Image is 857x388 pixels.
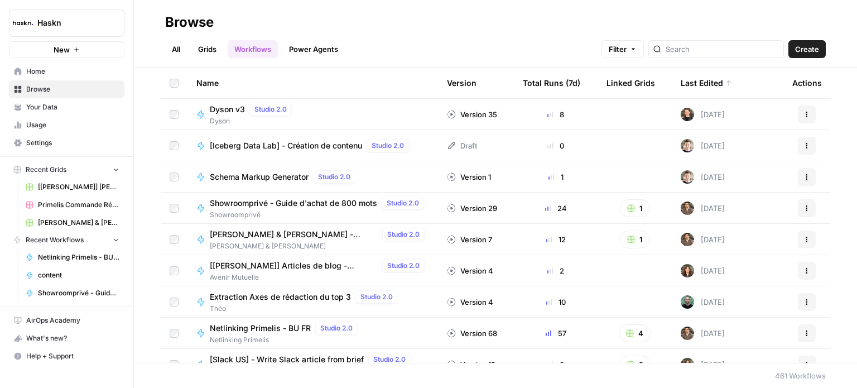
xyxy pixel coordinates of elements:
span: Studio 2.0 [318,172,350,182]
button: 1 [620,199,650,217]
button: Workspace: Haskn [9,9,124,37]
span: Studio 2.0 [372,141,404,151]
button: 1 [620,231,650,248]
div: [DATE] [681,358,725,371]
span: Studio 2.0 [320,323,353,333]
div: 8 [523,109,589,120]
span: Studio 2.0 [387,229,420,239]
a: Home [9,63,124,80]
button: 4 [619,324,651,342]
a: Netlinking Primelis - BU FRStudio 2.0Netlinking Primelis [196,322,429,345]
span: Browse [26,84,119,94]
a: content [21,266,124,284]
span: Théo [210,304,402,314]
div: [DATE] [681,264,725,277]
div: [DATE] [681,170,725,184]
img: dizo4u6k27cofk4obq9v5qvvdkyt [681,327,694,340]
a: [Iceberg Data Lab] - Création de contenuStudio 2.0 [196,139,429,152]
div: Version [447,68,476,98]
div: Version 29 [447,203,497,214]
a: [PERSON_NAME] & [PERSON_NAME] - Optimization pages for LLMs Grid [21,214,124,232]
div: Version 19 [447,359,495,370]
span: [PERSON_NAME] & [PERSON_NAME] - Optimization pages for LLMs [210,229,378,240]
span: Home [26,66,119,76]
div: 24 [523,203,589,214]
button: What's new? [9,329,124,347]
div: [DATE] [681,108,725,121]
span: Studio 2.0 [360,292,393,302]
span: Avenir Mutuelle [210,272,429,282]
div: Browse [165,13,214,31]
div: Last Edited [681,68,732,98]
img: wbc4lf7e8no3nva14b2bd9f41fnh [681,264,694,277]
div: 1 [523,171,589,183]
span: Haskn [37,17,105,28]
span: Dyson v3 [210,104,245,115]
img: Haskn Logo [13,13,33,33]
div: 461 Workflows [775,370,826,381]
a: Workflows [228,40,278,58]
div: Draft [447,140,477,151]
div: Version 1 [447,171,491,183]
button: 2 [619,356,651,373]
div: [DATE] [681,295,725,309]
span: Recent Grids [26,165,66,175]
a: AirOps Academy [9,312,124,329]
span: Settings [26,138,119,148]
a: Grids [191,40,223,58]
span: Showroomprivé - Guide d'achat de 800 mots [38,288,119,298]
span: Studio 2.0 [254,104,287,114]
span: New [54,44,70,55]
input: Search [666,44,779,55]
span: Studio 2.0 [373,355,406,365]
div: Version 68 [447,328,497,339]
a: [[PERSON_NAME]] Articles de blog - CréationsStudio 2.0Avenir Mutuelle [196,259,429,282]
button: Filter [601,40,644,58]
span: Netlinking Primelis - BU FR [38,252,119,262]
div: 10 [523,296,589,308]
span: Filter [609,44,627,55]
img: 5szy29vhbbb2jvrzb4fwf88ktdwm [681,139,694,152]
div: Name [196,68,429,98]
button: Recent Grids [9,161,124,178]
a: Schema Markup GeneratorStudio 2.0 [196,170,429,184]
div: [DATE] [681,233,725,246]
a: Browse [9,80,124,98]
div: Total Runs (7d) [523,68,580,98]
a: Usage [9,116,124,134]
div: Version 4 [447,265,493,276]
img: dizo4u6k27cofk4obq9v5qvvdkyt [681,202,694,215]
span: Your Data [26,102,119,112]
a: Your Data [9,98,124,116]
div: Actions [792,68,822,98]
button: Recent Workflows [9,232,124,248]
img: uhgcgt6zpiex4psiaqgkk0ok3li6 [681,108,694,121]
button: Create [788,40,826,58]
a: Primelis Commande Rédaction Netlinking (2).csv [21,196,124,214]
span: Primelis Commande Rédaction Netlinking (2).csv [38,200,119,210]
div: 0 [523,140,589,151]
span: Create [795,44,819,55]
div: [DATE] [681,202,725,215]
span: Schema Markup Generator [210,171,309,183]
div: 57 [523,328,589,339]
div: Version 4 [447,296,493,308]
img: wbc4lf7e8no3nva14b2bd9f41fnh [681,358,694,371]
div: 12 [523,234,589,245]
span: Showroomprivé - Guide d'achat de 800 mots [210,198,377,209]
span: [[PERSON_NAME]] Articles de blog - Créations [210,260,378,271]
span: Netlinking Primelis - BU FR [210,323,311,334]
span: Netlinking Primelis [210,335,362,345]
div: [DATE] [681,139,725,152]
a: [Slack US] - Write Slack article from briefStudio 2.0Slack [196,353,429,376]
span: [PERSON_NAME] & [PERSON_NAME] - Optimization pages for LLMs Grid [38,218,119,228]
div: [DATE] [681,327,725,340]
a: Dyson v3Studio 2.0Dyson [196,103,429,126]
span: [Slack US] - Write Slack article from brief [210,354,364,365]
span: [[PERSON_NAME]] [PERSON_NAME] & [PERSON_NAME] Test Grid (2) [38,182,119,192]
span: [Iceberg Data Lab] - Création de contenu [210,140,362,151]
div: 2 [523,265,589,276]
span: Usage [26,120,119,130]
span: Showroomprivé [210,210,428,220]
span: Extraction Axes de rédaction du top 3 [210,291,351,303]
